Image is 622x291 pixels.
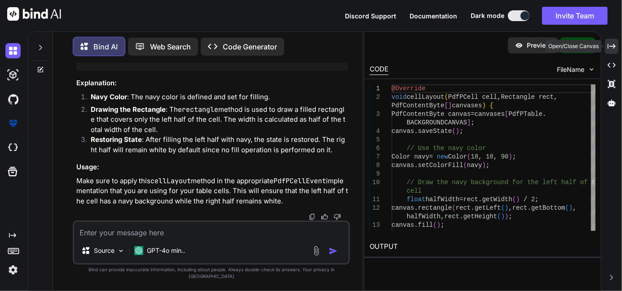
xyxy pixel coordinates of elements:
[478,153,482,160] span: ,
[370,153,380,161] div: 7
[76,176,348,207] p: Make sure to apply this method in the appropriate implementation that you are using for your tabl...
[370,195,380,204] div: 11
[452,204,455,212] span: (
[433,221,437,229] span: (
[370,127,380,136] div: 4
[309,213,316,220] img: copy
[508,213,512,220] span: ;
[486,153,494,160] span: 18
[407,119,467,126] span: BACKGROUNDCANVAS
[5,67,21,83] img: darkAi-studio
[370,221,380,229] div: 13
[441,213,444,220] span: ,
[486,162,490,169] span: ;
[531,204,565,212] span: getBottom
[407,93,445,101] span: cellLayout
[93,41,118,52] p: Bind AI
[392,162,414,169] span: canvas
[482,162,486,169] span: )
[94,246,115,255] p: Source
[471,110,474,118] span: =
[392,221,414,229] span: canvas
[345,11,396,21] button: Discord Support
[452,128,455,135] span: (
[76,162,348,172] h3: Usage:
[445,93,448,101] span: (
[392,204,414,212] span: canvas
[407,145,486,152] span: // Use the navy color
[554,93,557,101] span: ,
[448,102,452,109] span: ]
[407,213,441,220] span: halfWidth
[370,93,380,101] div: 2
[345,12,396,20] span: Discord Support
[150,176,191,185] code: cellLayout
[392,93,407,101] span: void
[501,93,554,101] span: Rectangle rect
[84,92,348,105] li: : The navy color is defined and set for filling.
[5,140,21,155] img: cloudideIcon
[459,213,463,220] span: .
[370,110,380,119] div: 3
[501,153,509,160] span: 90
[392,110,471,118] span: PdfContentByte canvas
[84,135,348,155] li: : After filling the left half with navy, the state is restored. The right half will remain white ...
[508,204,512,212] span: ,
[471,153,478,160] span: 18
[392,128,414,135] span: canvas
[437,221,441,229] span: )
[73,266,350,280] p: Bind can provide inaccurate information, including about people. Always double-check its answers....
[7,7,61,21] img: Bind AI
[565,204,569,212] span: (
[370,229,380,238] div: 14
[414,162,418,169] span: .
[456,204,471,212] span: rect
[463,196,479,203] span: rect
[117,247,125,255] img: Pick Models
[471,119,474,126] span: ;
[370,178,380,187] div: 10
[543,110,546,118] span: .
[414,204,418,212] span: .
[573,204,576,212] span: ,
[84,105,348,135] li: : The method is used to draw a filled rectangle that covers only the left half of the cell. The w...
[392,102,445,109] span: PdfContentByte
[448,153,467,160] span: Color
[274,176,326,185] code: PdfPCellEvent
[437,153,448,160] span: new
[501,213,505,220] span: )
[508,110,543,118] span: PdfPTable
[370,64,388,75] div: CODE
[370,136,380,144] div: 5
[459,196,463,203] span: =
[467,119,471,126] span: ]
[524,196,527,203] span: /
[467,153,471,160] span: (
[569,204,573,212] span: )
[414,221,418,229] span: .
[463,162,467,169] span: (
[392,85,426,92] span: @Override
[134,246,143,255] img: GPT-4o mini
[418,128,452,135] span: saveState
[490,102,493,109] span: {
[512,153,516,160] span: ;
[478,196,482,203] span: .
[588,66,596,73] img: chevron down
[5,43,21,58] img: darkChat
[482,102,486,109] span: )
[501,204,505,212] span: (
[414,128,418,135] span: .
[334,213,341,220] img: dislike
[150,41,191,52] p: Web Search
[407,187,422,194] span: cell
[535,196,538,203] span: ;
[456,128,459,135] span: )
[452,102,482,109] span: canvases
[515,41,523,49] img: preview
[321,213,328,220] img: like
[223,41,277,52] p: Code Generator
[76,78,348,88] h3: Explanation:
[410,12,457,20] span: Documentation
[5,92,21,107] img: githubDark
